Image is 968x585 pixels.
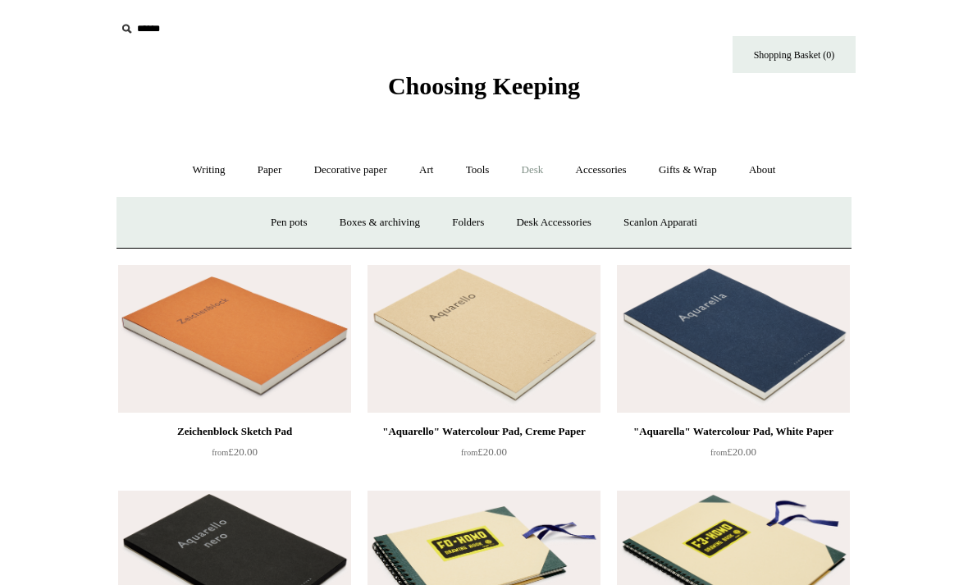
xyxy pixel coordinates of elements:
[118,265,351,413] img: Zeichenblock Sketch Pad
[368,422,600,489] a: "Aquarello" Watercolour Pad, Creme Paper from£20.00
[388,85,580,97] a: Choosing Keeping
[368,265,600,413] img: "Aquarello" Watercolour Pad, Creme Paper
[507,149,559,192] a: Desk
[325,201,435,245] a: Boxes & archiving
[710,448,727,457] span: from
[451,149,505,192] a: Tools
[501,201,605,245] a: Desk Accessories
[617,422,850,489] a: "Aquarella" Watercolour Pad, White Paper from£20.00
[461,446,507,458] span: £20.00
[733,36,856,73] a: Shopping Basket (0)
[621,422,846,441] div: "Aquarella" Watercolour Pad, White Paper
[404,149,448,192] a: Art
[644,149,732,192] a: Gifts & Wrap
[122,422,347,441] div: Zeichenblock Sketch Pad
[368,265,600,413] a: "Aquarello" Watercolour Pad, Creme Paper "Aquarello" Watercolour Pad, Creme Paper
[118,422,351,489] a: Zeichenblock Sketch Pad from£20.00
[561,149,642,192] a: Accessories
[212,446,258,458] span: £20.00
[734,149,791,192] a: About
[710,446,756,458] span: £20.00
[118,265,351,413] a: Zeichenblock Sketch Pad Zeichenblock Sketch Pad
[372,422,596,441] div: "Aquarello" Watercolour Pad, Creme Paper
[609,201,712,245] a: Scanlon Apparati
[299,149,402,192] a: Decorative paper
[617,265,850,413] img: "Aquarella" Watercolour Pad, White Paper
[461,448,477,457] span: from
[388,72,580,99] span: Choosing Keeping
[437,201,499,245] a: Folders
[178,149,240,192] a: Writing
[212,448,228,457] span: from
[256,201,322,245] a: Pen pots
[617,265,850,413] a: "Aquarella" Watercolour Pad, White Paper "Aquarella" Watercolour Pad, White Paper
[243,149,297,192] a: Paper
